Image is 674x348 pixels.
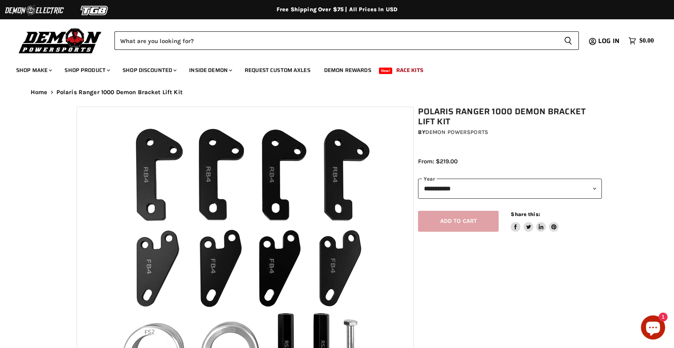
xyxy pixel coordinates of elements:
[31,89,48,96] a: Home
[511,211,559,232] aside: Share this:
[418,128,602,137] div: by
[15,89,659,96] nav: Breadcrumbs
[56,89,183,96] span: Polaris Ranger 1000 Demon Bracket Lift Kit
[10,59,652,78] ul: Main menu
[595,37,624,45] a: Log in
[624,35,658,47] a: $0.00
[239,62,316,78] a: Request Custom Axles
[511,211,540,217] span: Share this:
[598,36,620,46] span: Log in
[16,26,104,55] img: Demon Powersports
[64,3,125,18] img: TGB Logo 2
[4,3,64,18] img: Demon Electric Logo 2
[116,62,181,78] a: Shop Discounted
[10,62,57,78] a: Shop Make
[390,62,429,78] a: Race Kits
[639,315,668,342] inbox-online-store-chat: Shopify online store chat
[318,62,377,78] a: Demon Rewards
[639,37,654,45] span: $0.00
[58,62,115,78] a: Shop Product
[418,158,458,165] span: From: $219.00
[183,62,237,78] a: Inside Demon
[114,31,558,50] input: Search
[418,179,602,198] select: year
[15,6,659,13] div: Free Shipping Over $75 | All Prices In USD
[379,68,393,74] span: New!
[425,129,488,136] a: Demon Powersports
[114,31,579,50] form: Product
[418,107,602,127] h1: Polaris Ranger 1000 Demon Bracket Lift Kit
[558,31,579,50] button: Search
